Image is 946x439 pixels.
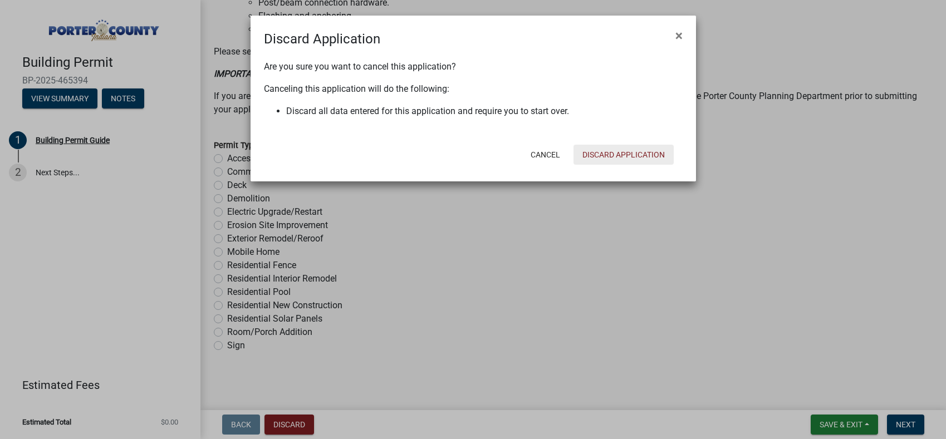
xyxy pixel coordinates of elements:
[675,28,683,43] span: ×
[522,145,569,165] button: Cancel
[264,29,380,49] h4: Discard Application
[264,60,683,73] p: Are you sure you want to cancel this application?
[264,82,683,96] p: Canceling this application will do the following:
[666,20,692,51] button: Close
[574,145,674,165] button: Discard Application
[286,105,683,118] li: Discard all data entered for this application and require you to start over.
